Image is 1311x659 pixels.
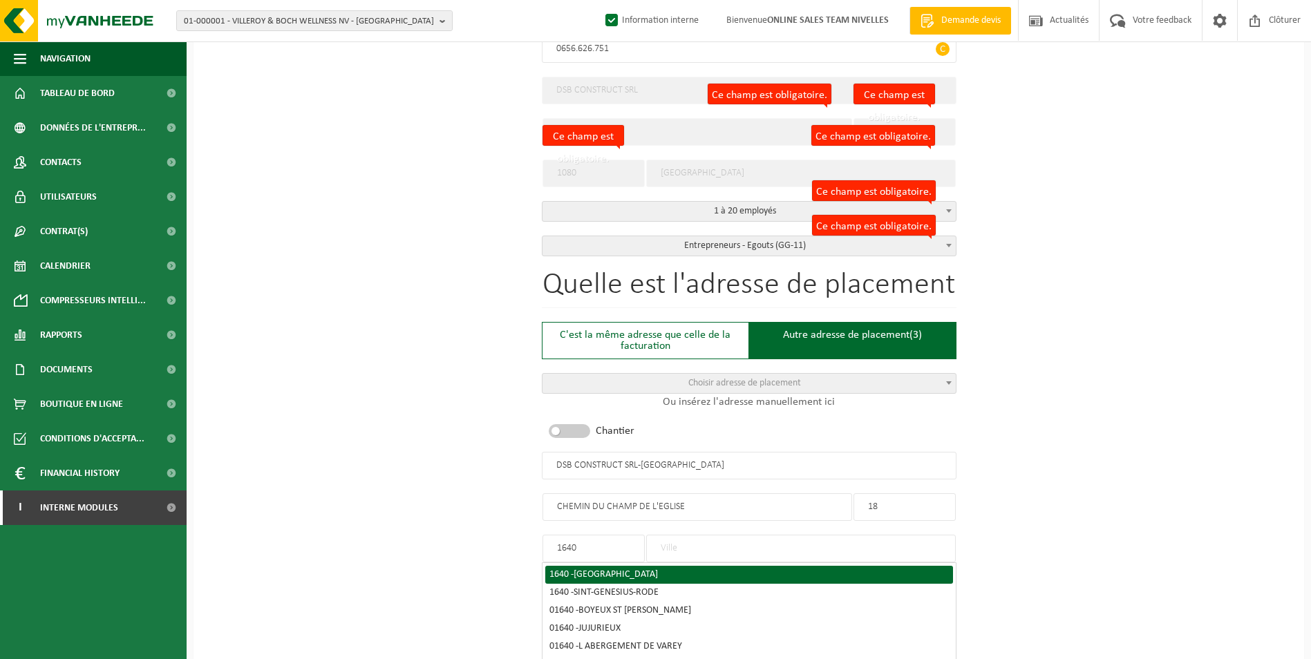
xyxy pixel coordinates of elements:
input: Numéro d'entreprise [542,35,956,63]
input: code postal [543,535,645,562]
span: Navigation [40,41,91,76]
span: L ABERGEMENT DE VAREY [578,641,682,651]
span: 1 à 20 employés [542,201,956,222]
span: 01-000001 - VILLEROY & BOCH WELLNESS NV - [GEOGRAPHIC_DATA] [184,11,434,32]
input: Nom [542,452,956,479]
span: Entrepreneurs - Egouts (GG-11) [543,236,956,256]
span: Rapports [40,318,82,352]
span: C [936,42,950,56]
div: C'est la même adresse que celle de la facturation [542,322,749,359]
span: Compresseurs intelli... [40,283,146,318]
span: BOYEUX ST [PERSON_NAME] [578,605,691,615]
div: 1640 - [549,588,949,598]
span: Financial History [40,456,120,490]
label: Ce champ est obligatoire. [811,125,935,146]
span: Boutique en ligne [40,387,123,421]
span: Choisir adresse de placement [688,378,801,388]
div: 01640 - [549,606,949,615]
span: Contacts [40,145,82,180]
span: Interne modules [40,490,118,525]
span: Documents [40,352,93,387]
a: Demande devis [909,7,1011,35]
h1: Quelle est l'adresse de placement [542,270,956,308]
span: SINT-GENESIUS-RODE [574,587,659,598]
span: 1 à 20 employés [543,202,956,221]
label: Ce champ est obligatoire. [853,84,935,104]
span: Contrat(s) [40,214,88,249]
div: Autre adresse de placement [749,322,956,359]
input: Rue [543,493,852,521]
p: Ou insérez l'adresse manuellement ici [542,394,956,410]
label: Ce champ est obligatoire. [543,125,624,146]
label: Information interne [603,10,699,31]
button: 01-000001 - VILLEROY & BOCH WELLNESS NV - [GEOGRAPHIC_DATA] [176,10,453,31]
input: Rue [543,118,852,146]
span: Demande devis [938,14,1004,28]
div: 01640 - [549,624,949,633]
span: I [14,490,26,525]
span: Calendrier [40,249,91,283]
span: JUJURIEUX [578,623,621,633]
input: Nom [542,77,956,104]
input: Ville [646,535,956,562]
label: Ce champ est obligatoire. [812,180,936,201]
label: Ce champ est obligatoire. [812,215,936,236]
input: code postal [543,160,645,187]
div: 1640 - [549,570,949,580]
strong: ONLINE SALES TEAM NIVELLES [767,15,889,26]
span: Conditions d'accepta... [40,421,144,456]
span: Données de l'entrepr... [40,111,146,145]
span: (3) [909,329,922,341]
span: Utilisateurs [40,180,97,214]
label: Chantier [596,426,634,437]
div: 01640 - [549,642,949,651]
label: Ce champ est obligatoire. [708,84,831,104]
input: Ville [646,160,956,187]
input: Numéro [853,493,956,521]
span: Tableau de bord [40,76,115,111]
span: [GEOGRAPHIC_DATA] [574,569,658,580]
